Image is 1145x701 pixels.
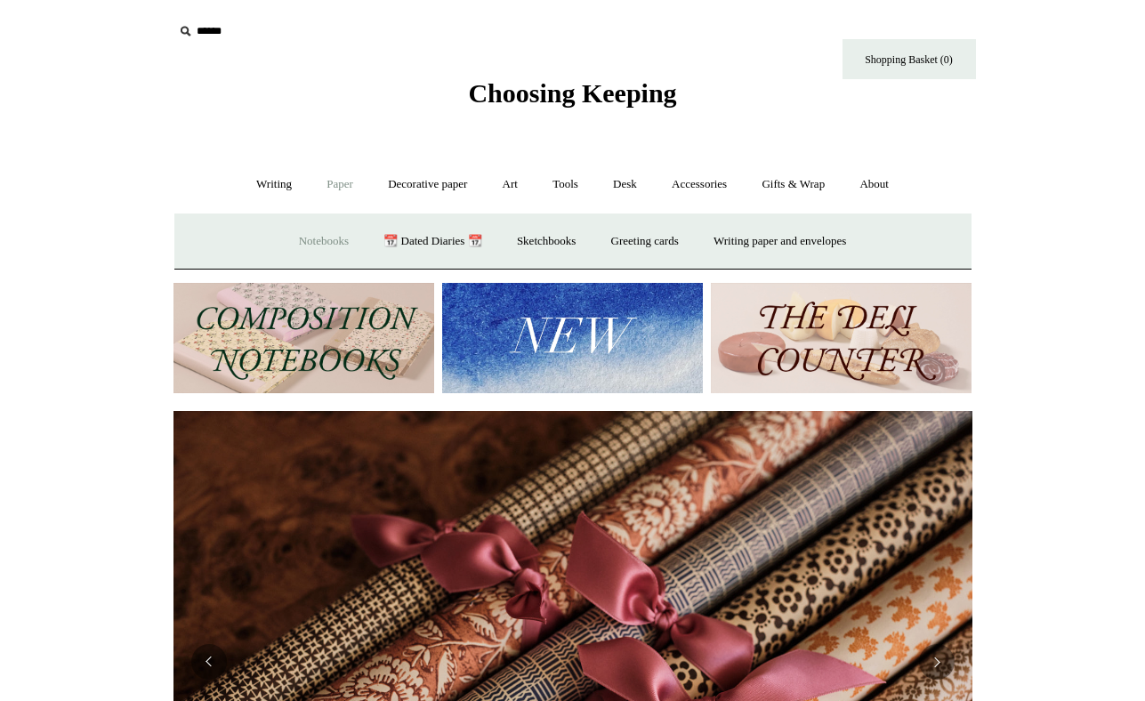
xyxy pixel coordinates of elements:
img: New.jpg__PID:f73bdf93-380a-4a35-bcfe-7823039498e1 [442,283,703,394]
img: 202302 Composition ledgers.jpg__PID:69722ee6-fa44-49dd-a067-31375e5d54ec [173,283,434,394]
a: Decorative paper [372,161,483,208]
span: Choosing Keeping [468,78,676,108]
a: Accessories [656,161,743,208]
a: Choosing Keeping [468,93,676,105]
a: Shopping Basket (0) [843,39,976,79]
a: Paper [310,161,369,208]
a: 📆 Dated Diaries 📆 [367,218,497,265]
a: Notebooks [283,218,365,265]
a: Tools [536,161,594,208]
a: Desk [597,161,653,208]
a: Greeting cards [595,218,695,265]
a: Writing paper and envelopes [697,218,862,265]
button: Previous [191,644,227,680]
button: Next [919,644,955,680]
a: Art [487,161,534,208]
a: Sketchbooks [501,218,592,265]
a: About [843,161,905,208]
img: The Deli Counter [711,283,972,394]
a: Writing [240,161,308,208]
a: Gifts & Wrap [746,161,841,208]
